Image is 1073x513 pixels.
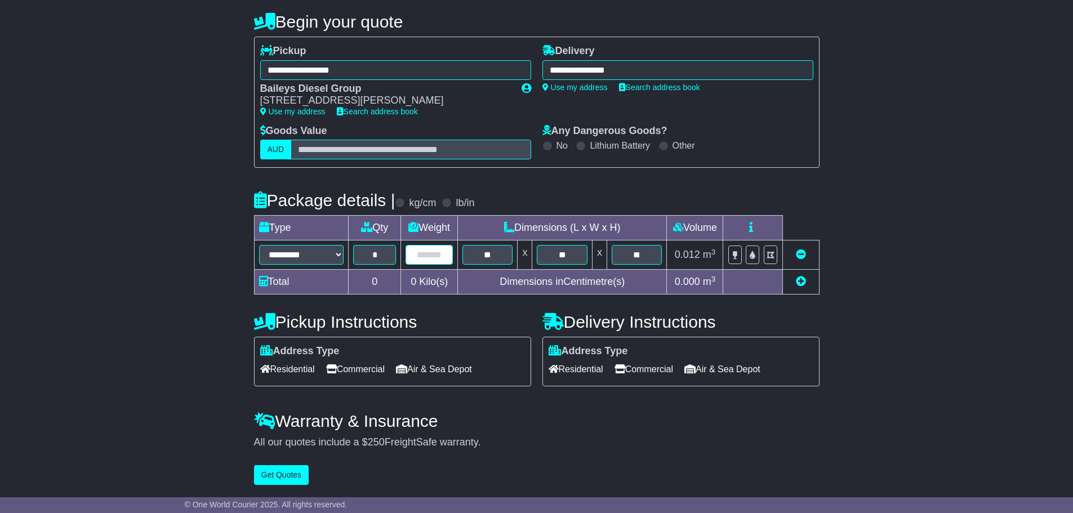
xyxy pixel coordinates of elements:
[542,45,595,57] label: Delivery
[592,240,607,270] td: x
[590,140,650,151] label: Lithium Battery
[260,360,315,378] span: Residential
[549,345,628,358] label: Address Type
[518,240,532,270] td: x
[796,276,806,287] a: Add new item
[456,197,474,209] label: lb/in
[667,216,723,240] td: Volume
[675,276,700,287] span: 0.000
[458,216,667,240] td: Dimensions (L x W x H)
[401,216,458,240] td: Weight
[260,45,306,57] label: Pickup
[675,249,700,260] span: 0.012
[673,140,695,151] label: Other
[254,12,820,31] h4: Begin your quote
[542,83,608,92] a: Use my address
[549,360,603,378] span: Residential
[254,216,349,240] td: Type
[349,216,401,240] td: Qty
[254,191,395,209] h4: Package details |
[703,276,716,287] span: m
[254,313,531,331] h4: Pickup Instructions
[615,360,673,378] span: Commercial
[254,412,820,430] h4: Warranty & Insurance
[401,270,458,295] td: Kilo(s)
[396,360,472,378] span: Air & Sea Depot
[260,345,340,358] label: Address Type
[409,197,436,209] label: kg/cm
[711,248,716,256] sup: 3
[326,360,385,378] span: Commercial
[349,270,401,295] td: 0
[796,249,806,260] a: Remove this item
[254,436,820,449] div: All our quotes include a $ FreightSafe warranty.
[684,360,760,378] span: Air & Sea Depot
[260,83,510,95] div: Baileys Diesel Group
[556,140,568,151] label: No
[260,125,327,137] label: Goods Value
[711,275,716,283] sup: 3
[260,140,292,159] label: AUD
[411,276,416,287] span: 0
[260,95,510,107] div: [STREET_ADDRESS][PERSON_NAME]
[703,249,716,260] span: m
[542,125,667,137] label: Any Dangerous Goods?
[260,107,326,116] a: Use my address
[337,107,418,116] a: Search address book
[368,436,385,448] span: 250
[254,270,349,295] td: Total
[542,313,820,331] h4: Delivery Instructions
[619,83,700,92] a: Search address book
[185,500,348,509] span: © One World Courier 2025. All rights reserved.
[458,270,667,295] td: Dimensions in Centimetre(s)
[254,465,309,485] button: Get Quotes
